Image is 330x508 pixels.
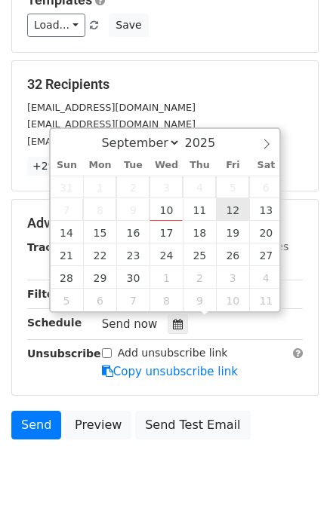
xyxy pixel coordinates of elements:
[183,161,216,170] span: Thu
[249,289,282,311] span: October 11, 2025
[27,76,303,93] h5: 32 Recipients
[249,221,282,243] span: September 20, 2025
[27,288,66,300] strong: Filters
[11,411,61,439] a: Send
[150,266,183,289] span: October 1, 2025
[116,176,150,198] span: September 2, 2025
[150,221,183,243] span: September 17, 2025
[102,317,158,331] span: Send now
[51,221,84,243] span: September 14, 2025
[216,243,249,266] span: September 26, 2025
[83,176,116,198] span: September 1, 2025
[27,118,196,130] small: [EMAIL_ADDRESS][DOMAIN_NAME]
[216,198,249,221] span: September 12, 2025
[83,198,116,221] span: September 8, 2025
[116,289,150,311] span: October 7, 2025
[254,436,330,508] iframe: Chat Widget
[183,243,216,266] span: September 25, 2025
[27,14,85,37] a: Load...
[150,161,183,170] span: Wed
[183,266,216,289] span: October 2, 2025
[27,241,78,253] strong: Tracking
[216,289,249,311] span: October 10, 2025
[216,266,249,289] span: October 3, 2025
[183,176,216,198] span: September 4, 2025
[150,198,183,221] span: September 10, 2025
[83,266,116,289] span: September 29, 2025
[51,176,84,198] span: August 31, 2025
[51,161,84,170] span: Sun
[27,347,101,360] strong: Unsubscribe
[116,266,150,289] span: September 30, 2025
[27,215,303,231] h5: Advanced
[135,411,250,439] a: Send Test Email
[51,266,84,289] span: September 28, 2025
[116,243,150,266] span: September 23, 2025
[249,266,282,289] span: October 4, 2025
[116,221,150,243] span: September 16, 2025
[180,136,235,150] input: Year
[27,317,82,329] strong: Schedule
[216,176,249,198] span: September 5, 2025
[150,243,183,266] span: September 24, 2025
[183,198,216,221] span: September 11, 2025
[249,176,282,198] span: September 6, 2025
[83,161,116,170] span: Mon
[249,161,282,170] span: Sat
[183,221,216,243] span: September 18, 2025
[150,289,183,311] span: October 8, 2025
[51,198,84,221] span: September 7, 2025
[65,411,131,439] a: Preview
[116,161,150,170] span: Tue
[150,176,183,198] span: September 3, 2025
[216,221,249,243] span: September 19, 2025
[102,365,238,378] a: Copy unsubscribe link
[27,157,91,176] a: +29 more
[118,345,228,361] label: Add unsubscribe link
[83,289,116,311] span: October 6, 2025
[27,136,196,147] small: [EMAIL_ADDRESS][DOMAIN_NAME]
[183,289,216,311] span: October 9, 2025
[249,243,282,266] span: September 27, 2025
[109,14,148,37] button: Save
[249,198,282,221] span: September 13, 2025
[83,243,116,266] span: September 22, 2025
[51,243,84,266] span: September 21, 2025
[83,221,116,243] span: September 15, 2025
[27,102,196,113] small: [EMAIL_ADDRESS][DOMAIN_NAME]
[51,289,84,311] span: October 5, 2025
[216,161,249,170] span: Fri
[116,198,150,221] span: September 9, 2025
